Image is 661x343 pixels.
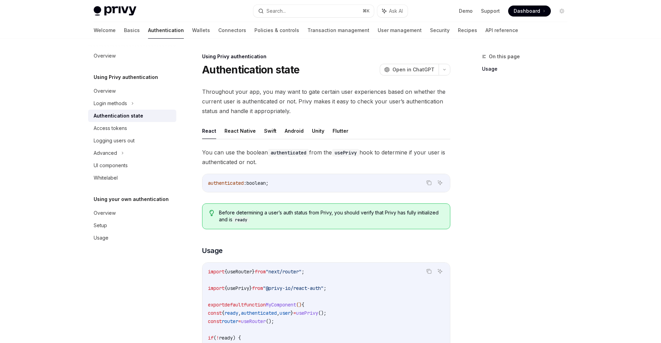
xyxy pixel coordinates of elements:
[430,22,450,39] a: Security
[266,318,274,324] span: ();
[94,195,169,203] h5: Using your own authentication
[219,335,233,341] span: ready
[263,285,324,291] span: "@privy-io/react-auth"
[224,310,238,316] span: ready
[436,267,444,276] button: Ask AI
[208,269,224,275] span: import
[208,318,222,324] span: const
[266,302,296,308] span: MyComponent
[252,269,255,275] span: }
[233,335,241,341] span: ) {
[238,310,241,316] span: ,
[264,123,276,139] button: Swift
[148,22,184,39] a: Authentication
[285,123,304,139] button: Android
[232,216,250,223] code: ready
[88,207,176,219] a: Overview
[424,178,433,187] button: Copy the contents from the code block
[94,209,116,217] div: Overview
[389,8,403,14] span: Ask AI
[202,148,450,167] span: You can use the boolean from the hook to determine if your user is authenticated or not.
[202,123,216,139] button: React
[88,50,176,62] a: Overview
[556,6,567,17] button: Toggle dark mode
[318,310,326,316] span: ();
[94,149,117,157] div: Advanced
[94,112,143,120] div: Authentication state
[94,73,158,81] h5: Using Privy authentication
[94,174,118,182] div: Whitelabel
[227,285,249,291] span: usePrivy
[378,22,422,39] a: User management
[291,310,293,316] span: }
[88,219,176,232] a: Setup
[324,285,326,291] span: ;
[202,63,300,76] h1: Authentication state
[208,180,244,186] span: authenticated
[88,172,176,184] a: Whitelabel
[208,302,224,308] span: export
[94,87,116,95] div: Overview
[94,52,116,60] div: Overview
[249,285,252,291] span: }
[302,269,304,275] span: ;
[224,302,244,308] span: default
[238,318,241,324] span: =
[296,310,318,316] span: usePrivy
[88,85,176,97] a: Overview
[202,246,223,255] span: Usage
[253,5,374,17] button: Search...⌘K
[266,7,286,15] div: Search...
[222,318,238,324] span: router
[280,310,291,316] span: user
[277,310,280,316] span: ,
[94,161,128,170] div: UI components
[481,8,500,14] a: Support
[124,22,140,39] a: Basics
[293,310,296,316] span: =
[424,267,433,276] button: Copy the contents from the code block
[218,22,246,39] a: Connectors
[224,269,227,275] span: {
[88,110,176,122] a: Authentication state
[202,53,450,60] div: Using Privy authentication
[222,310,224,316] span: {
[482,63,573,74] a: Usage
[333,123,348,139] button: Flutter
[88,232,176,244] a: Usage
[192,22,210,39] a: Wallets
[241,310,277,316] span: authenticated
[208,310,222,316] span: const
[88,122,176,134] a: Access tokens
[244,180,246,186] span: :
[88,159,176,172] a: UI components
[94,234,108,242] div: Usage
[302,302,304,308] span: {
[94,22,116,39] a: Welcome
[213,335,216,341] span: (
[332,149,359,157] code: usePrivy
[202,87,450,116] span: Throughout your app, you may want to gate certain user experiences based on whether the current u...
[508,6,551,17] a: Dashboard
[224,123,256,139] button: React Native
[219,209,443,223] span: Before determining a user’s auth status from Privy, you should verify that Privy has fully initia...
[209,210,214,216] svg: Tip
[246,180,266,186] span: boolean
[255,269,266,275] span: from
[489,52,520,61] span: On this page
[459,8,473,14] a: Demo
[363,8,370,14] span: ⌘ K
[436,178,444,187] button: Ask AI
[266,269,302,275] span: "next/router"
[88,134,176,147] a: Logging users out
[380,64,439,75] button: Open in ChatGPT
[392,66,434,73] span: Open in ChatGPT
[241,318,266,324] span: useRouter
[94,99,127,108] div: Login methods
[485,22,518,39] a: API reference
[94,221,107,230] div: Setup
[514,8,540,14] span: Dashboard
[94,137,135,145] div: Logging users out
[458,22,477,39] a: Recipes
[224,285,227,291] span: {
